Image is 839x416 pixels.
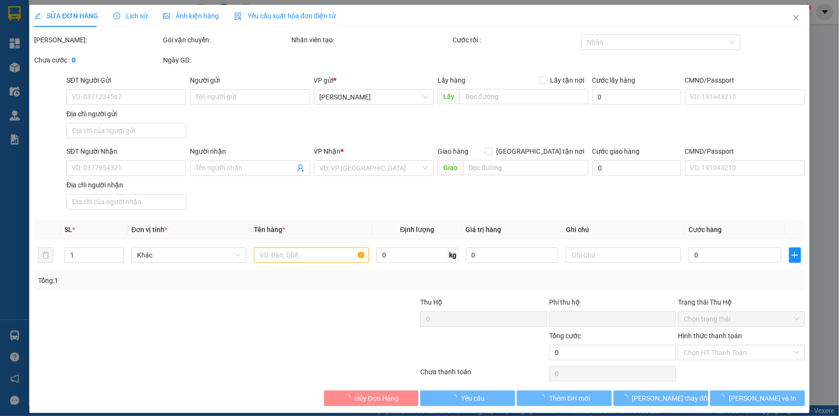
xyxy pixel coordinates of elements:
div: CMND/Passport [685,146,805,157]
div: Địa chỉ người nhận [66,180,186,190]
span: Yêu cầu xuất hóa đơn điện tử [234,12,336,20]
span: Lấy [438,89,460,104]
span: Đơn vị tính [131,226,167,233]
span: picture [163,12,170,19]
button: [PERSON_NAME] và In [710,391,805,406]
span: [GEOGRAPHIC_DATA] tận nơi [493,146,589,157]
input: Địa chỉ của người nhận [66,194,186,209]
span: edit [34,12,41,19]
span: Giao hàng [438,147,468,155]
input: Cước giao hàng [592,160,681,176]
span: kg [449,247,458,263]
span: Chọn trạng thái [684,312,799,326]
span: close [792,14,800,22]
div: Địa chỉ người gửi [66,109,186,119]
button: [PERSON_NAME] thay đổi [614,391,708,406]
span: plus [789,251,801,259]
div: VP gửi [314,75,434,86]
div: Tổng: 1 [38,275,324,286]
span: loading [621,394,632,401]
label: Cước giao hàng [592,147,640,155]
span: Yêu cầu [461,393,485,404]
span: SL [64,226,72,233]
button: Thêm ĐH mới [517,391,612,406]
button: plus [789,247,801,263]
div: Gói vận chuyển: [163,35,290,45]
button: delete [38,247,53,263]
label: Hình thức thanh toán [678,332,742,340]
input: Địa chỉ của người gửi [66,123,186,138]
div: Ngày GD: [163,55,290,65]
div: Người gửi [190,75,310,86]
input: Cước lấy hàng [592,89,681,105]
input: Ghi Chú [566,247,681,263]
span: [PERSON_NAME] thay đổi [632,393,709,404]
span: Giao [438,160,463,175]
b: 0 [72,56,75,64]
div: Trạng thái Thu Hộ [678,297,805,307]
span: user-add [297,164,304,172]
img: icon [234,12,242,20]
span: VP Nhận [314,147,341,155]
div: [PERSON_NAME]: [34,35,161,45]
button: Yêu cầu [421,391,515,406]
span: clock-circle [113,12,120,19]
div: CMND/Passport [685,75,805,86]
span: Lịch sử [113,12,148,20]
span: Lê Đại Hành [320,90,428,104]
div: SĐT Người Nhận [66,146,186,157]
span: Thêm ĐH mới [549,393,590,404]
span: Định lượng [400,226,434,233]
div: Nhân viên tạo: [292,35,451,45]
span: Thu Hộ [420,298,442,306]
div: Chưa thanh toán [420,367,549,383]
div: Người nhận [190,146,310,157]
div: Phí thu hộ [549,297,676,311]
span: Giá trị hàng [466,226,501,233]
div: Cước rồi : [452,35,579,45]
span: loading [451,394,461,401]
span: Khác [137,248,240,262]
span: Cước hàng [689,226,722,233]
input: Dọc đường [460,89,589,104]
span: loading [719,394,729,401]
span: loading [538,394,549,401]
span: Tên hàng [254,226,285,233]
span: Lấy tận nơi [547,75,589,86]
span: Hủy Đơn Hàng [354,393,399,404]
span: loading [344,394,354,401]
span: Lấy hàng [438,76,465,84]
span: SỬA ĐƠN HÀNG [34,12,98,20]
span: Ảnh kiện hàng [163,12,219,20]
div: Chưa cước : [34,55,161,65]
button: Hủy Đơn Hàng [324,391,419,406]
label: Cước lấy hàng [592,76,636,84]
span: [PERSON_NAME] và In [729,393,797,404]
div: SĐT Người Gửi [66,75,186,86]
button: Close [783,5,810,32]
input: Dọc đường [463,160,589,175]
input: VD: Bàn, Ghế [254,247,369,263]
span: Tổng cước [549,332,581,340]
th: Ghi chú [562,220,685,239]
